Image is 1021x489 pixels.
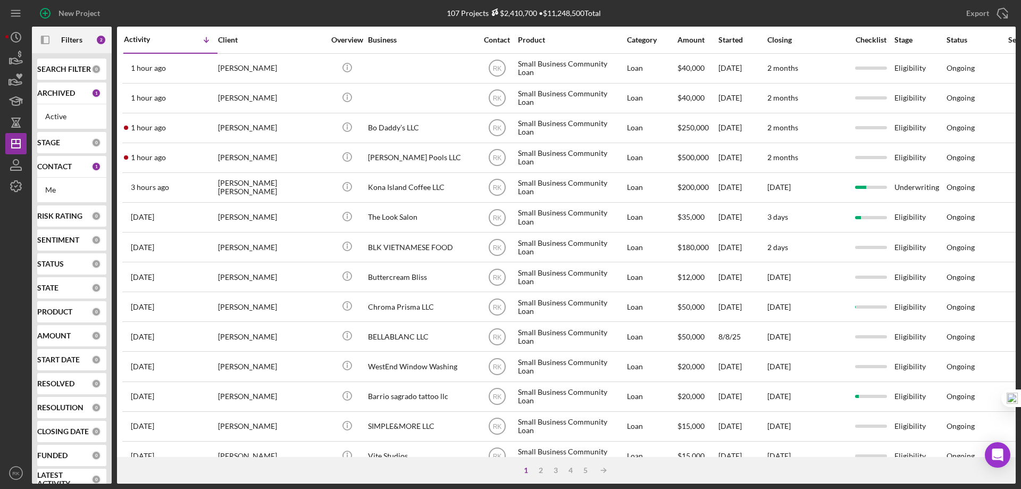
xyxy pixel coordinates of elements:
div: Ongoing [947,64,975,72]
div: 8/8/25 [718,322,766,351]
div: Loan [627,84,676,112]
div: 0 [91,355,101,364]
time: 2 months [767,123,798,132]
text: RK [492,393,501,401]
div: Small Business Community Loan [518,233,624,261]
b: SENTIMENT [37,236,79,244]
div: [PERSON_NAME] [218,84,324,112]
span: $50,000 [677,332,705,341]
div: 107 Projects • $11,248,500 Total [447,9,601,18]
div: 0 [91,235,101,245]
text: RK [492,184,501,192]
div: Loan [627,54,676,82]
div: Loan [627,442,676,470]
div: 3 [548,466,563,475]
div: 0 [91,64,101,74]
div: Loan [627,412,676,441]
span: $40,000 [677,93,705,102]
div: [DATE] [718,84,766,112]
div: Loan [627,322,676,351]
div: Chroma Prisma LLC [368,293,474,321]
time: [DATE] [767,421,791,430]
span: $12,000 [677,272,705,281]
div: Ongoing [947,333,975,341]
time: 2 months [767,153,798,162]
time: 2 months [767,63,798,72]
text: RK [492,154,501,162]
div: Small Business Community Loan [518,144,624,172]
img: one_i.png [1007,393,1018,404]
div: Eligibility [894,54,945,82]
div: Loan [627,203,676,231]
div: [PERSON_NAME] [218,352,324,380]
text: RK [492,125,501,132]
div: [DATE] [718,233,766,261]
time: [DATE] [767,392,791,401]
div: Checklist [848,36,893,44]
div: [DATE] [718,114,766,142]
b: RISK RATING [37,212,82,220]
div: 0 [91,379,101,388]
div: [PERSON_NAME] [218,263,324,291]
time: 2025-07-23 19:28 [131,422,154,430]
time: [DATE] [767,272,791,281]
div: Eligibility [894,412,945,441]
span: $500,000 [677,153,709,162]
button: Export [956,3,1016,24]
text: RK [492,214,501,221]
text: RK [492,423,501,430]
div: Ongoing [947,422,975,430]
div: [PERSON_NAME] [218,54,324,82]
div: 0 [91,211,101,221]
span: $15,000 [677,421,705,430]
div: Eligibility [894,383,945,411]
div: Loan [627,352,676,380]
time: [DATE] [767,362,791,371]
div: Ongoing [947,153,975,162]
b: RESOLUTION [37,403,83,412]
div: Eligibility [894,203,945,231]
time: 2025-10-08 22:04 [131,94,166,102]
div: [DATE] [718,54,766,82]
div: BLK VIETNAMESE FOOD [368,233,474,261]
div: [DATE] [718,144,766,172]
div: Small Business Community Loan [518,383,624,411]
b: STATUS [37,260,64,268]
text: RK [492,95,501,102]
div: [DATE] [718,442,766,470]
time: 2 days [767,243,788,252]
div: 1 [91,162,101,171]
div: WestEnd Window Washing [368,352,474,380]
div: Barrio sagrado tattoo llc [368,383,474,411]
div: Eligibility [894,144,945,172]
div: Ongoing [947,94,975,102]
div: Loan [627,144,676,172]
span: $50,000 [677,302,705,311]
div: Export [966,3,989,24]
time: [DATE] [767,332,791,341]
div: Ongoing [947,303,975,311]
div: 0 [91,283,101,293]
div: Loan [627,383,676,411]
div: [DATE] [718,293,766,321]
div: Status [947,36,998,44]
div: Category [627,36,676,44]
b: CLOSING DATE [37,427,89,436]
div: Eligibility [894,293,945,321]
div: [PERSON_NAME] [PERSON_NAME] [218,173,324,202]
div: Eligibility [894,322,945,351]
div: Vite Studios [368,442,474,470]
span: $180,000 [677,243,709,252]
div: Me [45,186,98,194]
div: Ongoing [947,273,975,281]
div: Loan [627,173,676,202]
div: 0 [91,307,101,317]
div: 2 [533,466,548,475]
div: Ongoing [947,392,975,401]
b: STAGE [37,138,60,147]
div: Ongoing [947,452,975,460]
div: Eligibility [894,263,945,291]
div: 0 [91,427,101,436]
time: 2025-08-28 19:20 [131,213,154,221]
div: [DATE] [718,203,766,231]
